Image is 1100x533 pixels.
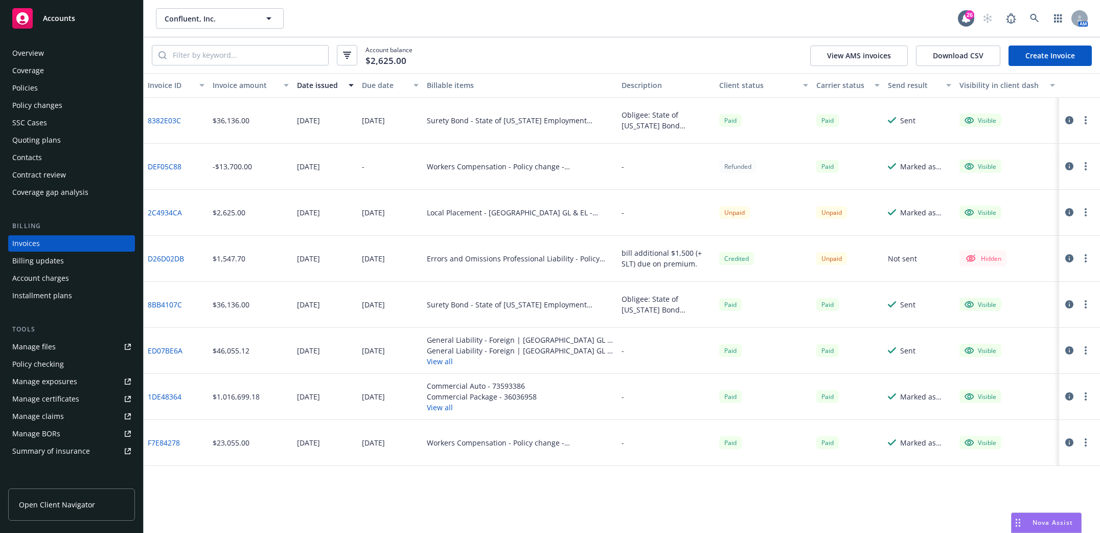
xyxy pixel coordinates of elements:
span: $2,625.00 [365,54,406,68]
span: Paid [719,436,742,449]
a: 8BB4107C [148,299,182,310]
div: Sent [900,299,915,310]
div: Tools [8,324,135,335]
a: Search [1024,8,1045,29]
div: Invoices [12,235,40,252]
div: Policy changes [12,97,62,114]
div: Paid [816,390,839,403]
div: Visible [965,208,996,217]
span: Paid [719,298,742,311]
a: 1DE48364 [148,391,181,402]
div: Send result [888,80,940,91]
div: [DATE] [297,345,320,356]
div: Client status [719,80,797,91]
div: Analytics hub [8,480,135,490]
div: $2,625.00 [213,207,245,218]
div: Credited [719,252,754,265]
div: Surety Bond - State of [US_STATE] Employment Development Department - 0857392 [427,299,613,310]
div: Billable items [427,80,613,91]
a: DEF05C88 [148,161,181,172]
a: Create Invoice [1009,46,1092,66]
a: Billing updates [8,253,135,269]
div: $1,016,699.18 [213,391,260,402]
div: [DATE] [297,253,320,264]
div: [DATE] [362,115,385,126]
div: Hidden [965,252,1001,264]
span: Paid [816,344,839,357]
div: Visible [965,162,996,171]
a: 8382E03C [148,115,181,126]
div: Installment plans [12,287,72,304]
button: Due date [358,73,423,98]
div: Marked as sent [900,391,951,402]
a: Policy checking [8,356,135,372]
div: General Liability - Foreign | [GEOGRAPHIC_DATA] GL - [GEOGRAPHIC_DATA] - [GEOGRAPHIC_DATA] [427,345,613,356]
div: Obligee: State of [US_STATE] Bond Amount: $2,002,000 Voluntary Disability Plan Bond Premium Due [622,294,711,315]
div: Quoting plans [12,132,61,148]
button: View all [427,356,613,367]
a: SSC Cases [8,115,135,131]
div: Unpaid [816,206,847,219]
div: Coverage [12,62,44,79]
a: Manage BORs [8,426,135,442]
div: Workers Compensation - Policy change - TWC701213316 [427,161,613,172]
div: Sent [900,345,915,356]
div: 26 [965,10,974,19]
div: $1,547.70 [213,253,245,264]
span: Open Client Navigator [19,499,95,510]
a: ED07BE6A [148,345,182,356]
a: Overview [8,45,135,61]
button: Invoice ID [144,73,209,98]
div: Drag to move [1012,513,1024,532]
span: Account balance [365,46,413,65]
div: Paid [816,298,839,311]
a: Contacts [8,149,135,166]
div: [DATE] [362,345,385,356]
div: - [622,345,624,356]
div: [DATE] [297,299,320,310]
div: Invoice amount [213,80,278,91]
div: Refunded [719,160,757,173]
span: Manage exposures [8,373,135,390]
div: Due date [362,80,407,91]
a: Invoices [8,235,135,252]
div: $36,136.00 [213,115,249,126]
div: Paid [816,114,839,127]
span: Nova Assist [1033,518,1073,527]
div: Description [622,80,711,91]
div: $36,136.00 [213,299,249,310]
span: Confluent, Inc. [165,13,253,24]
div: Visible [965,346,996,355]
button: Download CSV [916,46,1000,66]
div: Paid [719,344,742,357]
a: Report a Bug [1001,8,1021,29]
a: D26D02DB [148,253,184,264]
div: [DATE] [297,437,320,448]
div: Date issued [297,80,342,91]
div: Errors and Omissions Professional Liability - Policy change - 18018210 [427,253,613,264]
a: Contract review [8,167,135,183]
a: Accounts [8,4,135,33]
div: [DATE] [297,115,320,126]
div: Visible [965,392,996,401]
span: Paid [719,390,742,403]
div: Policies [12,80,38,96]
div: [DATE] [297,207,320,218]
div: Visible [965,116,996,125]
div: Invoice ID [148,80,193,91]
div: Marked as sent [900,437,951,448]
div: [DATE] [362,437,385,448]
div: Overview [12,45,44,61]
button: View all [427,402,537,413]
div: Marked as sent [900,207,951,218]
div: Contacts [12,149,42,166]
div: Paid [816,160,839,173]
div: $23,055.00 [213,437,249,448]
div: - [622,161,624,172]
div: Commercial Package - 36036958 [427,391,537,402]
a: Policy changes [8,97,135,114]
div: Unpaid [719,206,750,219]
div: Paid [816,436,839,449]
span: Accounts [43,14,75,23]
